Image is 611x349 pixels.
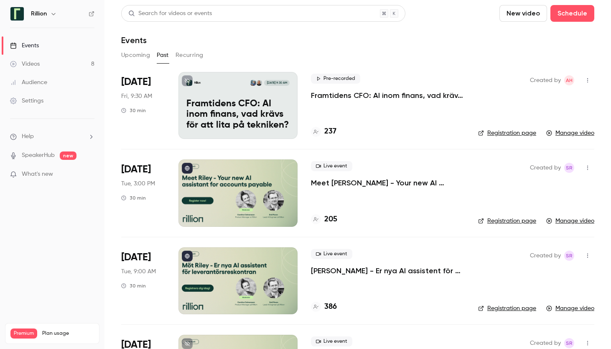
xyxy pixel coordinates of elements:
[311,266,465,276] a: [PERSON_NAME] - Er nya AI assistent för leverantörsreskontran
[311,126,336,137] a: 237
[478,129,536,137] a: Registration page
[60,151,76,160] span: new
[121,267,156,276] span: Tue, 9:00 AM
[10,7,24,21] img: Rillion
[324,301,337,313] h4: 386
[311,301,337,313] a: 386
[121,251,151,264] span: [DATE]
[311,90,465,100] a: Framtidens CFO: AI inom finans, vad krävs för att lita på tekniken?​
[22,132,34,141] span: Help
[311,74,360,84] span: Pre-recorded
[121,35,147,45] h1: Events
[566,338,573,348] span: SR
[311,161,352,171] span: Live event
[546,304,594,313] a: Manage video
[311,214,337,225] a: 205
[530,251,561,261] span: Created by
[121,72,165,139] div: Sep 26 Fri, 9:30 AM (Europe/Stockholm)
[121,180,155,188] span: Tue, 3:00 PM
[121,75,151,89] span: [DATE]
[42,330,94,337] span: Plan usage
[128,9,212,18] div: Search for videos or events
[178,72,298,139] a: Framtidens CFO: AI inom finans, vad krävs för att lita på tekniken?​RillionSara BörsvikRasmus Are...
[31,10,47,18] h6: Rillion
[121,49,150,62] button: Upcoming
[564,163,574,173] span: Sofie Rönngård
[566,163,573,173] span: SR
[10,132,94,141] li: help-dropdown-opener
[546,129,594,137] a: Manage video
[478,304,536,313] a: Registration page
[10,60,40,68] div: Videos
[22,151,55,160] a: SpeakerHub
[10,97,43,105] div: Settings
[186,99,290,131] p: Framtidens CFO: AI inom finans, vad krävs för att lita på tekniken?​
[324,214,337,225] h4: 205
[121,195,146,201] div: 30 min
[121,247,165,314] div: Sep 16 Tue, 9:00 AM (Europe/Stockholm)
[121,107,146,114] div: 30 min
[311,249,352,259] span: Live event
[324,126,336,137] h4: 237
[194,81,201,85] p: Rillion
[564,338,574,348] span: Sofie Rönngård
[264,80,289,86] span: [DATE] 9:30 AM
[250,80,256,86] img: Rasmus Areskoug
[157,49,169,62] button: Past
[566,251,573,261] span: SR
[564,75,574,85] span: Adam Holmgren
[311,178,465,188] a: Meet [PERSON_NAME] - Your new AI Assistant for Accounts Payable
[499,5,547,22] button: New video
[564,251,574,261] span: Sofie Rönngård
[478,217,536,225] a: Registration page
[530,163,561,173] span: Created by
[256,80,262,86] img: Sara Börsvik
[10,328,37,339] span: Premium
[550,5,594,22] button: Schedule
[530,75,561,85] span: Created by
[176,49,204,62] button: Recurring
[566,75,573,85] span: AH
[10,41,39,50] div: Events
[121,159,165,226] div: Sep 16 Tue, 3:00 PM (Europe/Stockholm)
[22,170,53,179] span: What's new
[121,163,151,176] span: [DATE]
[311,336,352,346] span: Live event
[121,92,152,100] span: Fri, 9:30 AM
[10,78,47,87] div: Audience
[84,171,94,178] iframe: Noticeable Trigger
[546,217,594,225] a: Manage video
[121,282,146,289] div: 30 min
[530,338,561,348] span: Created by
